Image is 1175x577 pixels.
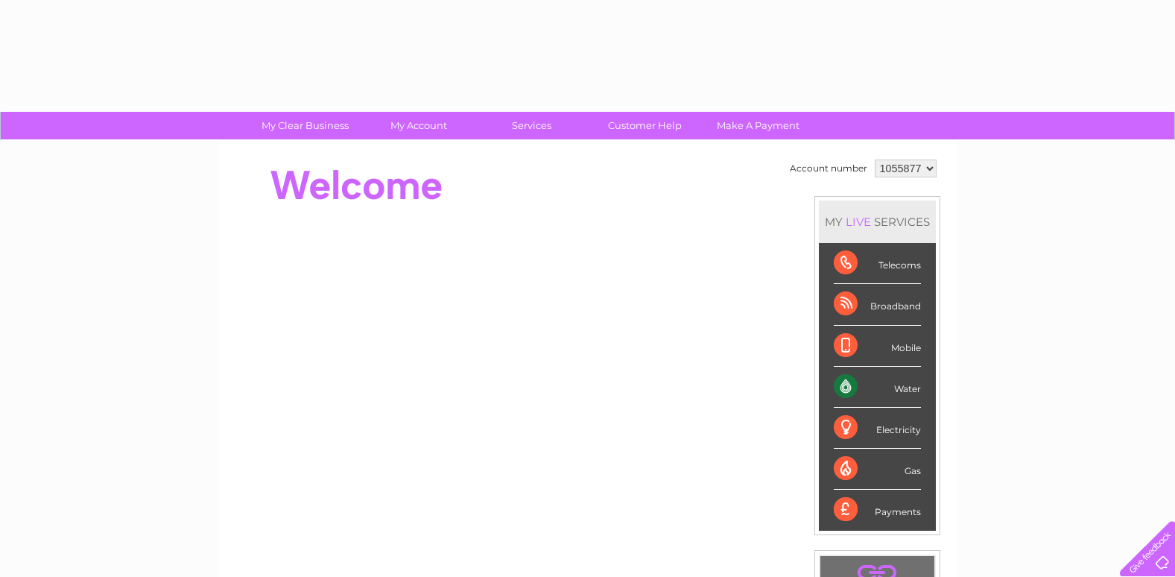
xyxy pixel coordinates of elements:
td: Account number [786,156,871,181]
a: My Clear Business [244,112,367,139]
a: Customer Help [583,112,706,139]
div: Gas [834,449,921,490]
a: My Account [357,112,480,139]
div: Payments [834,490,921,530]
div: LIVE [843,215,874,229]
div: Water [834,367,921,408]
div: Telecoms [834,243,921,284]
div: Broadband [834,284,921,325]
a: Make A Payment [697,112,820,139]
a: Services [470,112,593,139]
div: Electricity [834,408,921,449]
div: MY SERVICES [819,201,936,243]
div: Mobile [834,326,921,367]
